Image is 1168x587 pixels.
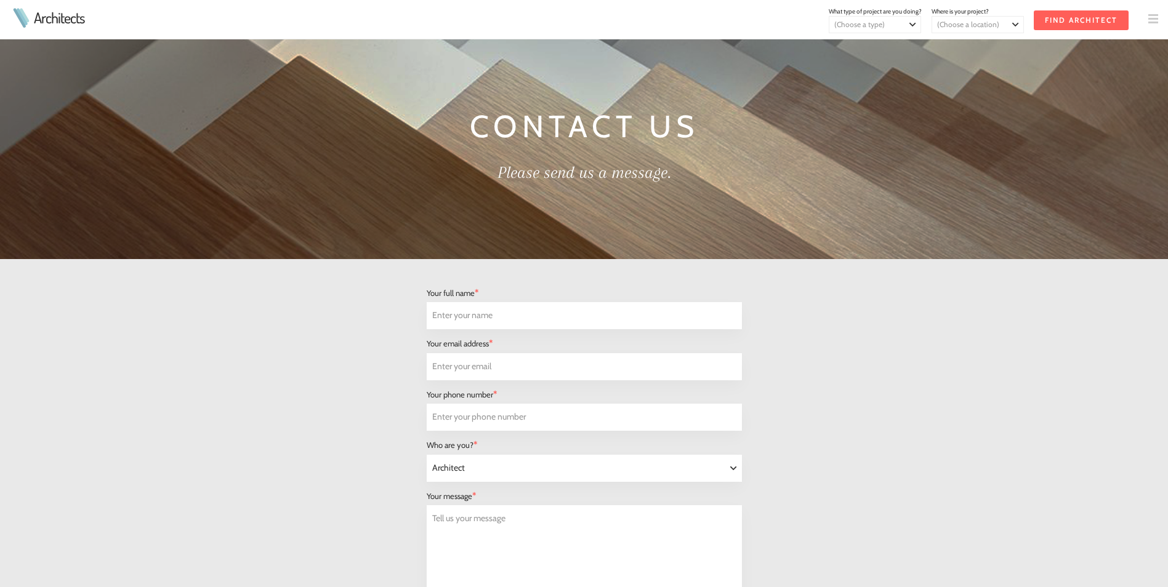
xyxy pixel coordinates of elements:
[829,7,922,15] span: What type of project are you doing?
[427,385,742,404] div: Your phone number
[932,7,989,15] span: Where is your project?
[427,334,742,353] div: Your email address
[427,487,742,505] div: Your message
[1034,10,1129,30] input: Find Architect
[427,284,742,302] div: Your full name
[427,436,742,454] div: Who are you?
[279,103,890,150] h1: Contact Us
[279,159,890,185] h2: Please send us a message.
[34,10,84,25] a: Architects
[10,8,32,28] img: Architects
